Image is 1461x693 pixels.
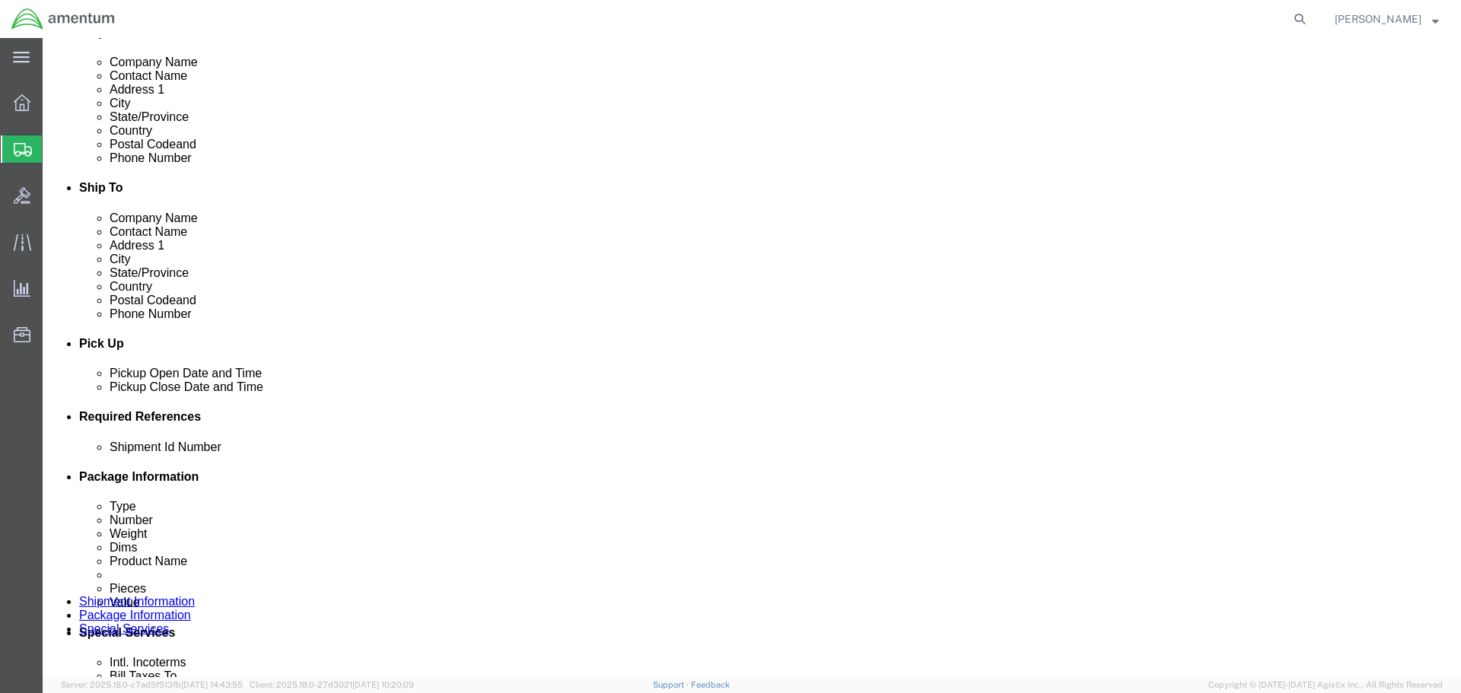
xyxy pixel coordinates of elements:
[1208,679,1443,691] span: Copyright © [DATE]-[DATE] Agistix Inc., All Rights Reserved
[181,680,243,689] span: [DATE] 14:43:55
[43,38,1461,677] iframe: FS Legacy Container
[250,680,414,689] span: Client: 2025.18.0-27d3021
[1335,11,1421,27] span: Matthew McMillen
[653,680,691,689] a: Support
[1334,10,1440,28] button: [PERSON_NAME]
[691,680,730,689] a: Feedback
[352,680,414,689] span: [DATE] 10:20:09
[61,680,243,689] span: Server: 2025.18.0-c7ad5f513fb
[11,8,116,30] img: logo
